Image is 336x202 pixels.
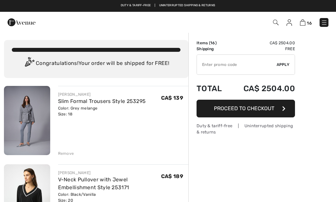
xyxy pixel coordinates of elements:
[8,19,35,25] a: 1ère Avenue
[58,105,146,117] div: Color: Grey melange Size: 18
[210,41,215,45] span: 16
[4,86,50,155] img: Slim Formal Trousers Style 253295
[277,62,290,68] span: Apply
[300,19,305,26] img: Shopping Bag
[58,170,161,176] div: [PERSON_NAME]
[229,77,295,100] td: CA$ 2504.00
[197,46,229,52] td: Shipping
[229,46,295,52] td: Free
[197,40,229,46] td: Items ( )
[307,21,312,26] span: 16
[58,98,146,104] a: Slim Formal Trousers Style 253295
[197,77,229,100] td: Total
[197,123,295,135] div: Duty & tariff-free | Uninterrupted shipping & returns
[273,20,279,25] img: Search
[58,91,146,97] div: [PERSON_NAME]
[161,173,183,179] span: CA$ 189
[214,105,274,111] span: Proceed to Checkout
[197,100,295,117] button: Proceed to Checkout
[58,176,129,191] a: V-Neck Pullover with Jewel Embellishment Style 253171
[58,151,74,156] div: Remove
[161,95,183,101] span: CA$ 139
[197,55,277,74] input: Promo code
[300,18,312,26] a: 16
[23,57,36,70] img: Congratulation2.svg
[8,16,35,29] img: 1ère Avenue
[229,40,295,46] td: CA$ 2504.00
[321,19,327,26] img: Menu
[12,57,180,70] div: Congratulations! Your order will be shipped for FREE!
[286,19,292,26] img: My Info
